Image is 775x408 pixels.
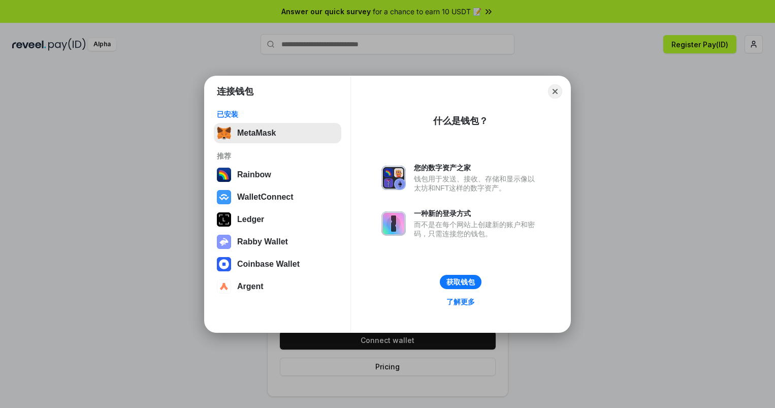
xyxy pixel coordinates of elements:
div: MetaMask [237,129,276,138]
button: WalletConnect [214,187,341,207]
button: Argent [214,276,341,297]
button: Rainbow [214,165,341,185]
button: MetaMask [214,123,341,143]
button: Rabby Wallet [214,232,341,252]
div: 已安装 [217,110,338,119]
img: svg+xml,%3Csvg%20width%3D%2228%22%20height%3D%2228%22%20viewBox%3D%220%200%2028%2028%22%20fill%3D... [217,279,231,294]
div: 钱包用于发送、接收、存储和显示像以太坊和NFT这样的数字资产。 [414,174,540,193]
img: svg+xml,%3Csvg%20xmlns%3D%22http%3A%2F%2Fwww.w3.org%2F2000%2Fsvg%22%20fill%3D%22none%22%20viewBox... [381,211,406,236]
div: WalletConnect [237,193,294,202]
a: 了解更多 [440,295,481,308]
img: svg+xml,%3Csvg%20width%3D%2228%22%20height%3D%2228%22%20viewBox%3D%220%200%2028%2028%22%20fill%3D... [217,257,231,271]
div: Ledger [237,215,264,224]
div: 而不是在每个网站上创建新的账户和密码，只需连接您的钱包。 [414,220,540,238]
div: 了解更多 [446,297,475,306]
img: svg+xml,%3Csvg%20width%3D%2228%22%20height%3D%2228%22%20viewBox%3D%220%200%2028%2028%22%20fill%3D... [217,190,231,204]
img: svg+xml,%3Csvg%20fill%3D%22none%22%20height%3D%2233%22%20viewBox%3D%220%200%2035%2033%22%20width%... [217,126,231,140]
div: Rabby Wallet [237,237,288,246]
button: Coinbase Wallet [214,254,341,274]
div: 推荐 [217,151,338,161]
div: Rainbow [237,170,271,179]
img: svg+xml,%3Csvg%20xmlns%3D%22http%3A%2F%2Fwww.w3.org%2F2000%2Fsvg%22%20width%3D%2228%22%20height%3... [217,212,231,227]
button: Close [548,84,562,99]
div: 获取钱包 [446,277,475,287]
div: 您的数字资产之家 [414,163,540,172]
img: svg+xml,%3Csvg%20xmlns%3D%22http%3A%2F%2Fwww.w3.org%2F2000%2Fsvg%22%20fill%3D%22none%22%20viewBox... [217,235,231,249]
h1: 连接钱包 [217,85,253,98]
div: 一种新的登录方式 [414,209,540,218]
div: Argent [237,282,264,291]
div: Coinbase Wallet [237,260,300,269]
img: svg+xml,%3Csvg%20width%3D%22120%22%20height%3D%22120%22%20viewBox%3D%220%200%20120%20120%22%20fil... [217,168,231,182]
button: Ledger [214,209,341,230]
div: 什么是钱包？ [433,115,488,127]
img: svg+xml,%3Csvg%20xmlns%3D%22http%3A%2F%2Fwww.w3.org%2F2000%2Fsvg%22%20fill%3D%22none%22%20viewBox... [381,166,406,190]
button: 获取钱包 [440,275,481,289]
